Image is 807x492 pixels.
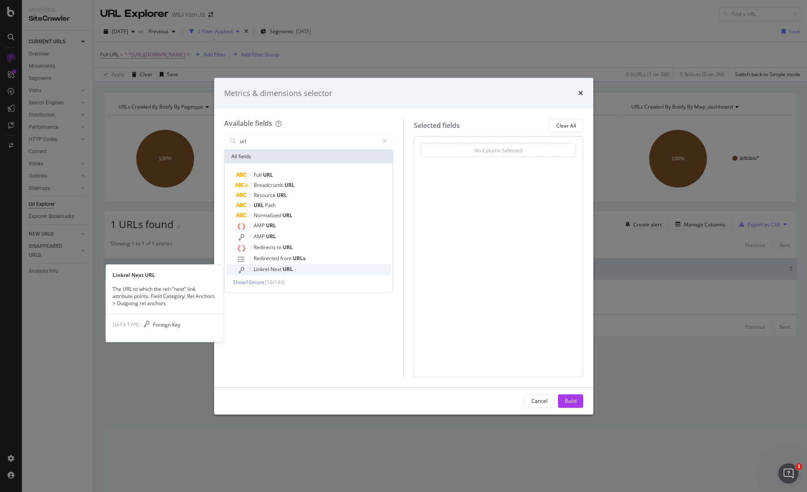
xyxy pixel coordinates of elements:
span: Linkrel [254,266,271,273]
span: URL [277,191,287,199]
span: Full [254,171,263,178]
iframe: Intercom live chat [778,463,799,484]
button: Build [558,394,583,408]
div: All fields [225,150,393,163]
div: modal [214,78,593,415]
div: Selected fields [414,121,460,130]
span: Normalized [254,212,282,219]
span: Show 10 more [233,279,264,286]
span: AMP [254,222,266,229]
span: Resource [254,191,277,199]
span: URL [263,171,273,178]
span: ( 10 / 144 ) [265,279,285,286]
button: Clear All [549,119,583,132]
div: Cancel [531,397,547,404]
span: URL [266,233,276,240]
div: Metrics & dimensions selector [224,88,332,99]
span: Next [271,266,283,273]
span: URLs [293,255,306,262]
span: URL [282,212,292,219]
span: Breadcrumb [254,181,284,189]
div: The URL to which the rel="next" link attribute points. Field Category: Rel Anchors > Outgoing rel... [106,285,223,307]
span: URL [254,202,265,209]
span: AMP [254,233,266,240]
div: Clear All [556,122,576,129]
div: Build [565,397,576,404]
span: URL [283,244,293,251]
button: Cancel [524,394,555,408]
input: Search by field name [239,135,379,147]
span: Path [265,202,276,209]
span: Redirected [254,255,280,262]
span: to [277,244,283,251]
span: from [280,255,293,262]
div: Available fields [224,119,272,128]
span: Redirects [254,244,277,251]
div: No Column Selected [475,147,522,154]
div: times [578,88,583,99]
div: Linkrel Next URL [106,271,223,279]
span: 1 [796,463,802,470]
span: URL [284,181,295,189]
span: URL [283,266,293,273]
span: URL [266,222,276,229]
